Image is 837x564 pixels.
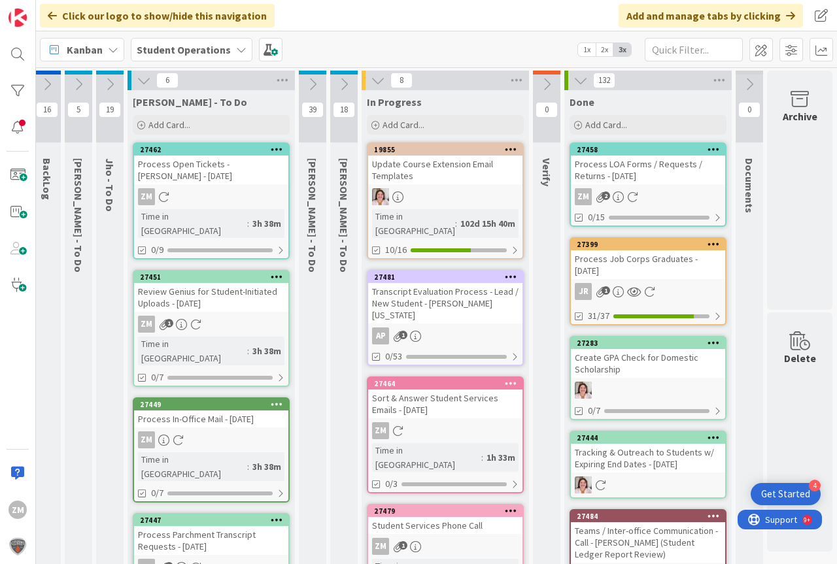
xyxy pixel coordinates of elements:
div: 27449 [134,399,288,410]
a: 27451Review Genius for Student-Initiated Uploads - [DATE]ZMTime in [GEOGRAPHIC_DATA]:3h 38m0/7 [133,270,290,387]
div: 27464 [368,378,522,390]
div: ZM [575,188,592,205]
a: 27444Tracking & Outreach to Students w/ Expiring End Dates - [DATE]EW [570,431,726,499]
div: 9+ [66,5,73,16]
span: 1x [578,43,596,56]
div: Click our logo to show/hide this navigation [40,4,275,27]
span: 0 [536,102,558,118]
div: ZM [134,188,288,205]
div: Time in [GEOGRAPHIC_DATA] [372,443,481,472]
div: 27458 [577,145,725,154]
div: Review Genius for Student-Initiated Uploads - [DATE] [134,283,288,312]
span: : [247,459,249,474]
div: 27458 [571,144,725,156]
span: 1 [165,319,173,327]
div: 27462 [140,145,288,154]
div: ZM [138,188,155,205]
a: 27458Process LOA Forms / Requests / Returns - [DATE]ZM0/15 [570,142,726,227]
div: ZM [138,431,155,448]
div: ZM [368,538,522,555]
span: 10/16 [385,243,407,257]
img: EW [575,476,592,493]
div: 27447Process Parchment Transcript Requests - [DATE] [134,514,288,555]
div: ZM [571,188,725,205]
span: 6 [156,73,179,88]
div: 27451Review Genius for Student-Initiated Uploads - [DATE] [134,271,288,312]
div: ZM [372,422,389,439]
div: Student Services Phone Call [368,517,522,534]
span: 1 [399,541,407,550]
div: Process Open Tickets - [PERSON_NAME] - [DATE] [134,156,288,184]
span: 19 [99,102,121,118]
span: Verify [540,158,553,186]
div: Sort & Answer Student Services Emails - [DATE] [368,390,522,418]
div: Archive [783,108,817,124]
div: 4 [809,480,821,491]
div: 27283 [577,339,725,348]
a: 19855Update Course Extension Email TemplatesEWTime in [GEOGRAPHIC_DATA]:102d 15h 40m10/16 [367,142,524,259]
a: 27464Sort & Answer Student Services Emails - [DATE]ZMTime in [GEOGRAPHIC_DATA]:1h 33m0/3 [367,376,524,493]
div: 27458Process LOA Forms / Requests / Returns - [DATE] [571,144,725,184]
span: : [481,450,483,465]
span: 0/15 [588,210,605,224]
span: 5 [67,102,90,118]
div: 27462Process Open Tickets - [PERSON_NAME] - [DATE] [134,144,288,184]
div: ZM [9,501,27,519]
span: 1 [399,331,407,339]
div: 27484 [571,510,725,522]
span: 31/37 [588,309,609,323]
div: ZM [368,422,522,439]
img: EW [372,188,389,205]
span: 0/9 [151,243,163,257]
span: 3x [613,43,631,56]
div: 27464Sort & Answer Student Services Emails - [DATE] [368,378,522,418]
span: Amanda - To Do [337,158,350,273]
div: Process Parchment Transcript Requests - [DATE] [134,526,288,555]
div: 27283 [571,337,725,349]
div: 27481Transcript Evaluation Process - Lead / New Student - [PERSON_NAME][US_STATE] [368,271,522,323]
div: Process In-Office Mail - [DATE] [134,410,288,427]
div: Process Job Corps Graduates - [DATE] [571,250,725,279]
span: Jho - To Do [103,158,116,212]
div: 19855 [368,144,522,156]
span: Kanban [67,42,103,58]
div: 27451 [140,273,288,282]
div: Create GPA Check for Domestic Scholarship [571,349,725,378]
div: 27447 [140,516,288,525]
input: Quick Filter... [645,38,743,61]
span: 0/53 [385,350,402,363]
span: 0/3 [385,477,398,491]
span: Emilie - To Do [72,158,85,273]
div: 27447 [134,514,288,526]
span: 2x [596,43,613,56]
span: Done [570,95,594,108]
div: 1h 33m [483,450,519,465]
div: Teams / Inter-office Communication - Call - [PERSON_NAME] (Student Ledger Report Review) [571,522,725,563]
div: Time in [GEOGRAPHIC_DATA] [138,337,247,365]
div: 3h 38m [249,459,284,474]
span: 132 [593,73,615,88]
span: 0/7 [588,404,600,418]
div: EW [368,188,522,205]
div: 27449Process In-Office Mail - [DATE] [134,399,288,427]
span: In Progress [367,95,422,108]
div: 27479 [374,506,522,516]
div: 27444 [577,433,725,442]
div: ZM [372,538,389,555]
div: Open Get Started checklist, remaining modules: 4 [751,483,821,505]
div: Process LOA Forms / Requests / Returns - [DATE] [571,156,725,184]
span: 0/7 [151,486,163,500]
div: 27462 [134,144,288,156]
div: JR [571,283,725,300]
div: 102d 15h 40m [457,216,519,231]
span: : [247,216,249,231]
div: Time in [GEOGRAPHIC_DATA] [138,209,247,238]
div: Update Course Extension Email Templates [368,156,522,184]
div: 27283Create GPA Check for Domestic Scholarship [571,337,725,378]
div: JR [575,283,592,300]
div: 27481 [368,271,522,283]
span: : [455,216,457,231]
span: 0/7 [151,371,163,384]
div: Add and manage tabs by clicking [619,4,803,27]
div: Time in [GEOGRAPHIC_DATA] [138,452,247,481]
